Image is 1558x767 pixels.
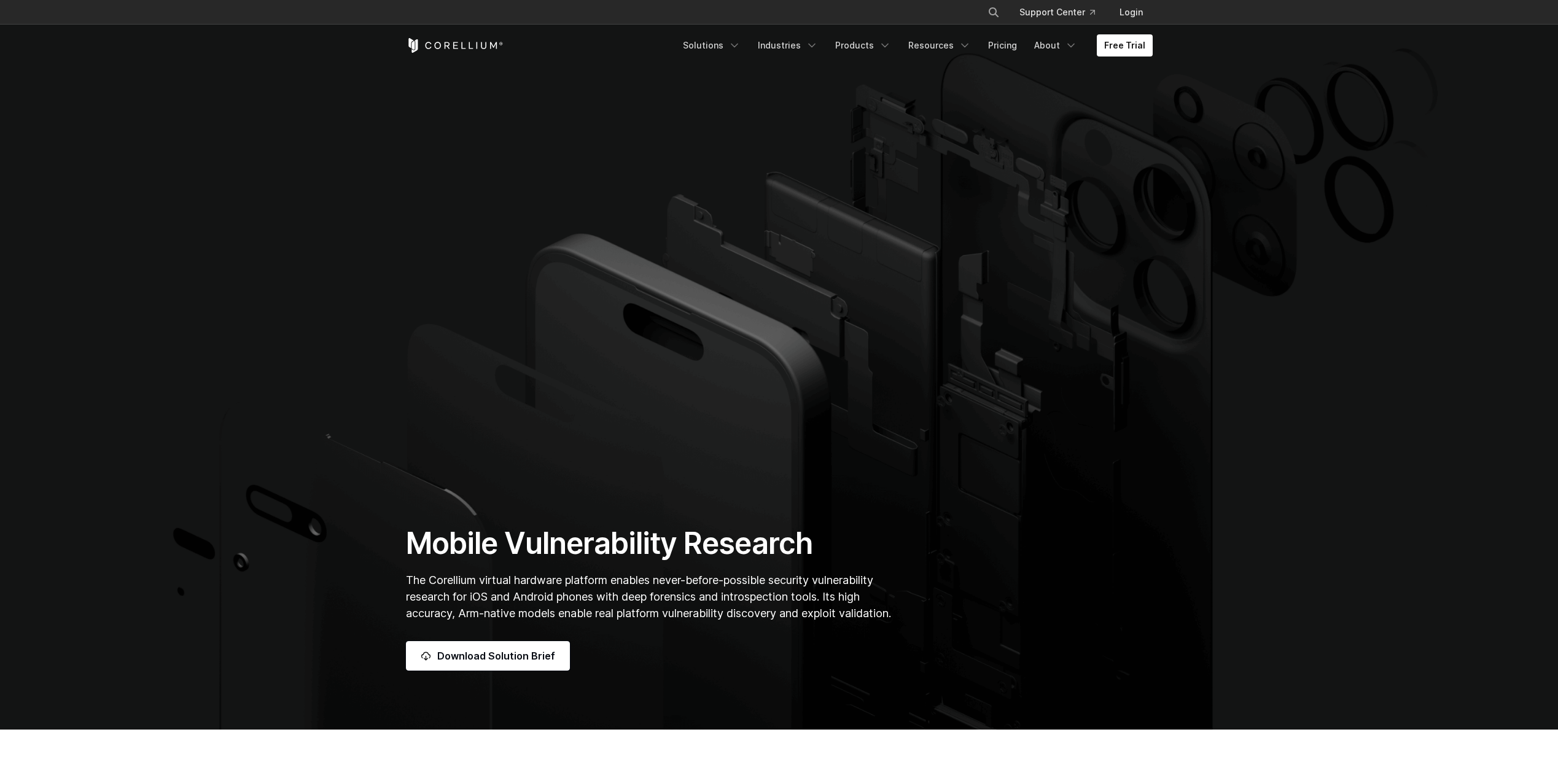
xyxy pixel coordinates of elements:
a: Login [1110,1,1153,23]
div: Navigation Menu [973,1,1153,23]
span: Download Solution Brief [437,648,555,663]
button: Search [983,1,1005,23]
a: Corellium Home [406,38,504,53]
div: Navigation Menu [676,34,1153,56]
a: Resources [901,34,978,56]
a: Solutions [676,34,748,56]
a: About [1027,34,1085,56]
a: Industries [750,34,825,56]
a: Download Solution Brief [406,641,570,671]
span: The Corellium virtual hardware platform enables never-before-possible security vulnerability rese... [406,574,891,620]
a: Support Center [1010,1,1105,23]
a: Pricing [981,34,1024,56]
a: Free Trial [1097,34,1153,56]
h1: Mobile Vulnerability Research [406,525,895,562]
a: Products [828,34,898,56]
